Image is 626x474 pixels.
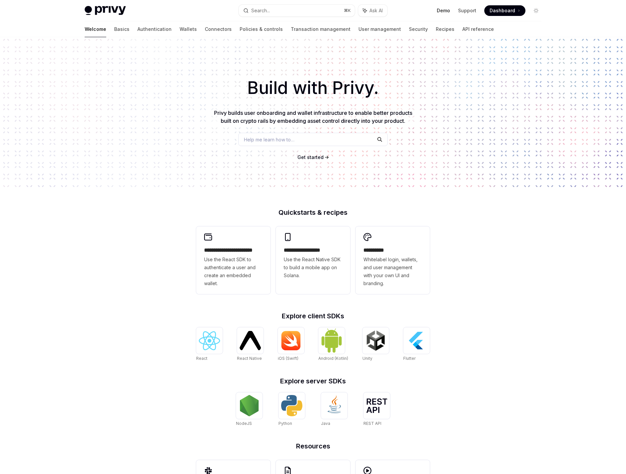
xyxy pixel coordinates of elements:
[318,327,348,362] a: Android (Kotlin)Android (Kotlin)
[204,256,263,287] span: Use the React SDK to authenticate a user and create an embedded wallet.
[362,356,372,361] span: Unity
[403,327,430,362] a: FlutterFlutter
[355,226,430,294] a: **** *****Whitelabel login, wallets, and user management with your own UI and branding.
[365,330,386,351] img: Unity
[196,327,223,362] a: ReactReact
[239,5,355,17] button: Search...⌘K
[276,226,350,294] a: **** **** **** ***Use the React Native SDK to build a mobile app on Solana.
[297,154,324,161] a: Get started
[196,209,430,216] h2: Quickstarts & recipes
[239,395,260,416] img: NodeJS
[437,7,450,14] a: Demo
[237,327,264,362] a: React NativeReact Native
[297,154,324,160] span: Get started
[484,5,525,16] a: Dashboard
[278,356,298,361] span: iOS (Swift)
[196,378,430,384] h2: Explore server SDKs
[180,21,197,37] a: Wallets
[363,256,422,287] span: Whitelabel login, wallets, and user management with your own UI and branding.
[214,110,412,124] span: Privy builds user onboarding and wallet infrastructure to enable better products built on crypto ...
[237,356,262,361] span: React Native
[321,392,348,427] a: JavaJava
[251,7,270,15] div: Search...
[344,8,351,13] span: ⌘ K
[291,21,351,37] a: Transaction management
[436,21,454,37] a: Recipes
[366,398,387,413] img: REST API
[85,6,126,15] img: light logo
[490,7,515,14] span: Dashboard
[199,331,220,350] img: React
[403,356,416,361] span: Flutter
[196,313,430,319] h2: Explore client SDKs
[324,395,345,416] img: Java
[462,21,494,37] a: API reference
[458,7,476,14] a: Support
[362,327,389,362] a: UnityUnity
[278,421,292,426] span: Python
[284,256,342,279] span: Use the React Native SDK to build a mobile app on Solana.
[278,392,305,427] a: PythonPython
[278,327,304,362] a: iOS (Swift)iOS (Swift)
[236,421,252,426] span: NodeJS
[363,392,390,427] a: REST APIREST API
[358,5,387,17] button: Ask AI
[318,356,348,361] span: Android (Kotlin)
[409,21,428,37] a: Security
[196,356,207,361] span: React
[240,21,283,37] a: Policies & controls
[240,331,261,350] img: React Native
[369,7,383,14] span: Ask AI
[114,21,129,37] a: Basics
[321,328,342,353] img: Android (Kotlin)
[358,21,401,37] a: User management
[244,136,294,143] span: Help me learn how to…
[205,21,232,37] a: Connectors
[363,421,381,426] span: REST API
[236,392,263,427] a: NodeJSNodeJS
[11,75,615,101] h1: Build with Privy.
[137,21,172,37] a: Authentication
[281,395,302,416] img: Python
[85,21,106,37] a: Welcome
[196,443,430,449] h2: Resources
[531,5,541,16] button: Toggle dark mode
[406,330,427,351] img: Flutter
[280,331,302,351] img: iOS (Swift)
[321,421,330,426] span: Java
